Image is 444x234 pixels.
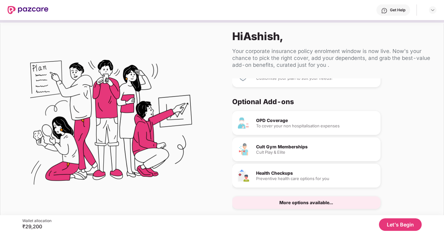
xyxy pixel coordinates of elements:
img: Cult Gym Memberships [237,143,250,156]
div: ₹29,200 [22,223,52,230]
img: New Pazcare Logo [8,6,48,14]
div: Health Checkups [256,171,375,175]
img: svg+xml;base64,PHN2ZyBpZD0iRHJvcGRvd24tMzJ4MzIiIHhtbG5zPSJodHRwOi8vd3d3LnczLm9yZy8yMDAwL3N2ZyIgd2... [430,8,435,13]
div: Cult Gym Memberships [256,145,375,149]
img: svg+xml;base64,PHN2ZyBpZD0iSGVscC0zMngzMiIgeG1sbnM9Imh0dHA6Ly93d3cudzMub3JnLzIwMDAvc3ZnIiB3aWR0aD... [381,8,387,14]
div: Customise your plan to suit your needs! [256,76,375,80]
div: Optional Add-ons [232,97,429,106]
button: Let's Begin [379,218,422,231]
div: Preventive health care options for you [256,177,375,181]
div: To cover your non hospitalisation expenses [256,124,375,128]
img: Flex Benefits Illustration [30,44,192,205]
div: OPD Coverage [256,118,375,123]
img: Health Checkups [237,169,250,182]
div: Your corporate insurance policy enrolment window is now live. Now's your chance to pick the right... [232,48,434,68]
div: Wallet allocation [22,218,52,223]
div: More options available... [279,200,333,205]
div: Cult Play & Elite [256,150,375,154]
div: Get Help [390,8,405,13]
div: Hi Ashish , [232,30,434,43]
img: OPD Coverage [237,117,250,129]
